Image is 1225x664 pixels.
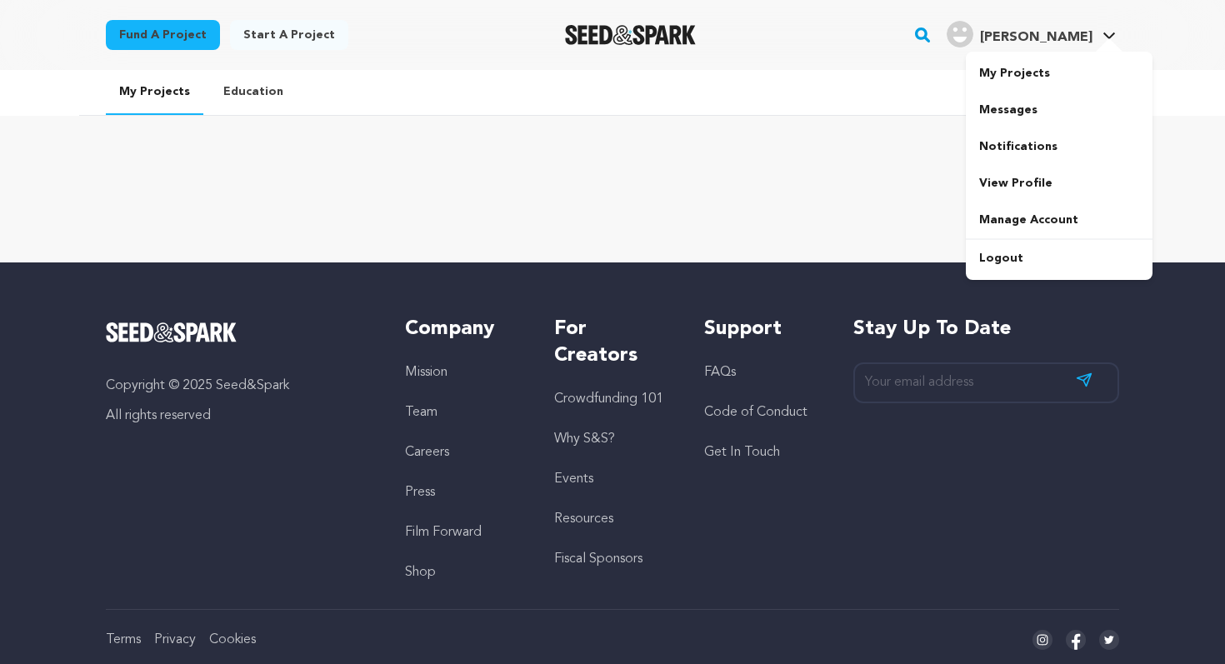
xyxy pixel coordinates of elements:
a: Fiscal Sponsors [554,552,642,566]
div: Dane Lum H.'s Profile [947,21,1092,47]
a: FAQs [704,366,736,379]
h5: Stay up to date [853,316,1119,342]
a: Terms [106,633,141,647]
a: Logout [966,240,1152,277]
a: Dane Lum H.'s Profile [943,17,1119,47]
span: Dane Lum H.'s Profile [943,17,1119,52]
p: Copyright © 2025 Seed&Spark [106,376,372,396]
p: All rights reserved [106,406,372,426]
a: Why S&S? [554,432,615,446]
input: Your email address [853,362,1119,403]
a: Mission [405,366,447,379]
a: My Projects [966,55,1152,92]
a: Code of Conduct [704,406,807,419]
a: Crowdfunding 101 [554,392,663,406]
a: View Profile [966,165,1152,202]
img: Seed&Spark Logo Dark Mode [565,25,696,45]
img: user.png [947,21,973,47]
a: Start a project [230,20,348,50]
a: Careers [405,446,449,459]
span: [PERSON_NAME] [980,31,1092,44]
a: Privacy [154,633,196,647]
a: Press [405,486,435,499]
img: Seed&Spark Logo [106,322,237,342]
a: Film Forward [405,526,482,539]
a: Team [405,406,437,419]
a: Cookies [209,633,256,647]
a: Events [554,472,593,486]
a: Resources [554,512,613,526]
h5: Company [405,316,521,342]
a: Education [210,70,297,113]
a: Get In Touch [704,446,780,459]
a: Seed&Spark Homepage [106,322,372,342]
a: Messages [966,92,1152,128]
a: Manage Account [966,202,1152,238]
a: My Projects [106,70,203,115]
a: Shop [405,566,436,579]
h5: For Creators [554,316,670,369]
a: Fund a project [106,20,220,50]
a: Notifications [966,128,1152,165]
a: Seed&Spark Homepage [565,25,696,45]
h5: Support [704,316,820,342]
